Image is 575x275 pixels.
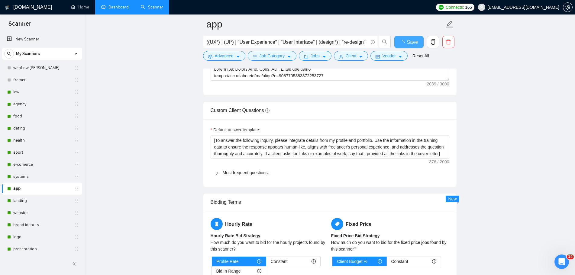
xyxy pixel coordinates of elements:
a: Reset All [412,53,429,59]
div: Так як ми збираємо дані по едженсі в цілому, такий пропоузал також буде видно на платформі 🤓 [10,97,94,115]
span: holder [74,222,79,227]
div: Дякую супер)😀 [72,177,116,190]
button: search [379,36,391,48]
h5: Fixed Price [331,218,449,230]
button: Start recording [38,198,43,203]
a: searchScanner [141,5,163,10]
a: website [13,207,71,219]
button: copy [427,36,439,48]
span: idcard [376,54,380,59]
div: А ще таке питання, якщо подавався не гіг радар, то він не бачить повідомлення від клієнта? не дуж... [27,18,111,47]
span: info-circle [378,259,382,264]
a: e-comerce [13,158,71,171]
div: Якщо пропоузал був надісланий не від нас, але в рамках вашої едженсі, то він з'явиться у вашому с... [5,56,99,93]
span: info-circle [257,259,261,264]
span: holder [74,198,79,203]
textarea: Ваше сообщение... [5,185,116,195]
a: food [13,110,71,122]
span: My Scanners [16,48,40,60]
span: holder [74,66,79,70]
div: Most frequent questions: [211,166,449,180]
button: userClientcaret-down [334,51,368,61]
a: app [13,183,71,195]
span: holder [74,162,79,167]
span: Custom Client Questions [211,108,270,113]
span: caret-down [287,54,291,59]
button: setting [563,2,573,12]
a: health [13,134,71,146]
div: yabr87@gmail.com говорит… [5,123,116,147]
span: caret-down [359,54,363,59]
span: setting [563,5,572,10]
img: Profile image for Dima [17,3,27,13]
div: Тобто якщо я подався сам. то [PERSON_NAME] все одно прийде? [22,123,116,142]
span: bars [253,54,257,59]
span: edit [446,20,454,28]
span: Save [407,38,418,46]
button: search [4,49,14,59]
span: double-left [72,261,78,267]
span: caret-down [322,54,326,59]
span: caret-down [236,54,240,59]
div: Bidding Terms [211,193,449,211]
h1: Dima [29,3,41,8]
span: delete [443,39,454,45]
span: info-circle [265,108,270,113]
a: framer [13,74,71,86]
div: yabr87@gmail.com говорит… [5,177,116,195]
a: systems [13,171,71,183]
button: Отправить сообщение… [104,195,113,205]
a: agency [13,98,71,110]
a: dashboardDashboard [101,5,129,10]
span: Job Category [260,53,285,59]
button: folderJobscaret-down [299,51,331,61]
p: В сети последние 15 мин [29,8,82,14]
span: info-circle [312,259,316,264]
button: Средство выбора GIF-файла [19,198,24,203]
span: holder [74,150,79,155]
span: 165 [465,4,472,11]
span: New [448,197,457,201]
span: right [215,171,219,175]
div: How much do you want to bid for the fixed price jobs found by this scanner? [331,239,449,252]
button: idcardVendorcaret-down [370,51,407,61]
span: Profile Rate [217,257,239,266]
a: Most frequent questions: [223,170,269,175]
span: tag [331,218,343,230]
a: brand identity [13,219,71,231]
button: barsJob Categorycaret-down [248,51,296,61]
span: Advanced [215,53,234,59]
button: Главная [95,2,106,14]
span: info-circle [371,40,375,44]
span: user [480,5,484,9]
div: Дякую супер)😀 [76,180,111,186]
span: Vendor [382,53,396,59]
div: Dima говорит… [5,56,116,93]
span: info-circle [432,259,436,264]
span: holder [74,235,79,239]
span: copy [427,39,439,45]
span: holder [74,114,79,119]
span: holder [74,126,79,131]
span: Client Budget % [337,257,367,266]
b: Fixed Price Bid Strategy [331,233,380,238]
span: holder [74,210,79,215]
div: Так, але якщо ви подавались на Апворк через едженсі аккаунт, не через фрілансера 🙌 [10,151,94,168]
button: Добавить вложение [29,198,34,203]
div: Тобто якщо я подався сам. то [PERSON_NAME] все одно прийде? [27,126,111,138]
span: Constant [271,257,288,266]
div: Dima говорит… [5,93,116,123]
span: caret-down [398,54,402,59]
button: Save [394,36,424,48]
a: homeHome [71,5,89,10]
a: dating [13,122,71,134]
img: logo [5,3,9,12]
span: Jobs [311,53,320,59]
span: folder [304,54,308,59]
div: Так як ми збираємо дані по едженсі в цілому, такий пропоузал також буде видно на платформі 🤓 [5,93,99,118]
span: holder [74,102,79,107]
div: Якщо пропоузал був надісланий не від нас, але в рамках вашої едженсі, то він з'явиться у вашому с... [10,59,94,89]
span: holder [74,138,79,143]
a: landing [13,195,71,207]
a: law [13,86,71,98]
